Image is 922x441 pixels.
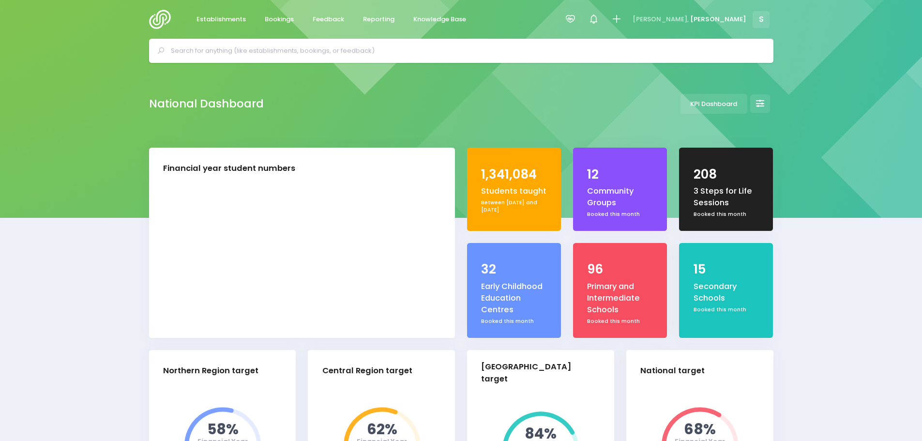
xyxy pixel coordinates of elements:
[163,365,258,377] div: Northern Region target
[587,318,653,325] div: Booked this month
[694,281,759,304] div: Secondary Schools
[481,361,592,385] div: [GEOGRAPHIC_DATA] target
[406,10,474,29] a: Knowledge Base
[753,11,770,28] span: S
[265,15,294,24] span: Bookings
[481,281,547,316] div: Early Childhood Education Centres
[322,365,412,377] div: Central Region target
[363,15,394,24] span: Reporting
[694,211,759,218] div: Booked this month
[305,10,352,29] a: Feedback
[149,97,264,110] h2: National Dashboard
[694,165,759,184] div: 208
[481,318,547,325] div: Booked this month
[694,260,759,279] div: 15
[313,15,344,24] span: Feedback
[149,10,177,29] img: Logo
[257,10,302,29] a: Bookings
[587,165,653,184] div: 12
[690,15,746,24] span: [PERSON_NAME]
[633,15,689,24] span: [PERSON_NAME],
[680,94,747,114] a: KPI Dashboard
[196,15,246,24] span: Establishments
[355,10,403,29] a: Reporting
[587,281,653,316] div: Primary and Intermediate Schools
[481,260,547,279] div: 32
[171,44,760,58] input: Search for anything (like establishments, bookings, or feedback)
[189,10,254,29] a: Establishments
[587,211,653,218] div: Booked this month
[481,165,547,184] div: 1,341,084
[413,15,466,24] span: Knowledge Base
[694,185,759,209] div: 3 Steps for Life Sessions
[163,163,295,175] div: Financial year student numbers
[587,185,653,209] div: Community Groups
[481,199,547,214] div: Between [DATE] and [DATE]
[587,260,653,279] div: 96
[694,306,759,314] div: Booked this month
[640,365,705,377] div: National target
[481,185,547,197] div: Students taught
